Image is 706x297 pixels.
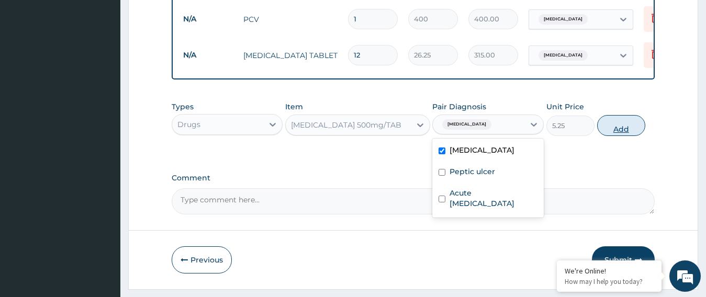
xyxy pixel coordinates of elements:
label: Item [285,101,303,112]
span: We're online! [61,85,144,190]
label: [MEDICAL_DATA] [450,145,514,155]
span: [MEDICAL_DATA] [442,119,491,130]
div: We're Online! [565,266,654,276]
button: Add [597,115,645,136]
label: Comment [172,174,655,182]
div: Drugs [177,119,200,130]
td: N/A [178,9,238,29]
td: N/A [178,45,238,65]
span: [MEDICAL_DATA] [539,50,588,61]
label: Types [172,102,194,111]
button: Submit [592,246,655,273]
label: Unit Price [546,101,584,112]
label: Peptic ulcer [450,166,495,177]
div: [MEDICAL_DATA] 500mg/TAB [291,120,401,130]
div: Chat with us now [54,59,176,72]
button: Previous [172,246,232,273]
img: d_794563401_company_1708531726252_794563401 [19,52,42,78]
textarea: Type your message and hit 'Enter' [5,191,199,228]
td: PCV [238,9,343,30]
label: Acute [MEDICAL_DATA] [450,188,537,209]
span: [MEDICAL_DATA] [539,14,588,25]
div: Minimize live chat window [172,5,197,30]
p: How may I help you today? [565,277,654,286]
td: [MEDICAL_DATA] TABLET [238,45,343,66]
label: Pair Diagnosis [432,101,486,112]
